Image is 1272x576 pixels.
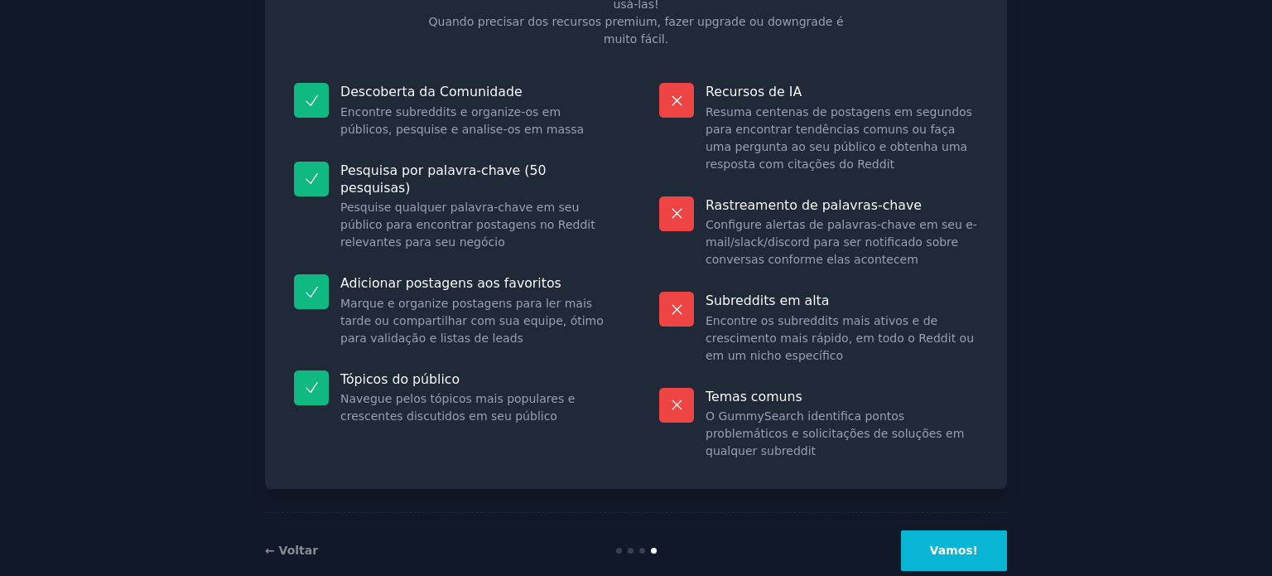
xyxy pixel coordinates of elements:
font: Vamos! [930,544,978,557]
font: Configure alertas de palavras-chave em seu e-mail/slack/discord para ser notificado sobre convers... [706,218,977,266]
font: Pesquise qualquer palavra-chave em seu público para encontrar postagens no Reddit relevantes para... [340,201,595,249]
font: Quando precisar dos recursos premium, fazer upgrade ou downgrade é muito fácil. [429,15,844,46]
font: Navegue pelos tópicos mais populares e crescentes discutidos em seu público [340,392,575,423]
font: O GummySearch identifica pontos problemáticos e solicitações de soluções em qualquer subreddit [706,409,964,457]
font: Temas comuns [706,389,802,404]
a: ← Voltar [265,544,318,557]
font: Adicionar postagens aos favoritos [340,275,561,291]
font: Recursos de IA [706,84,802,99]
button: Vamos! [901,530,1007,571]
font: Marque e organize postagens para ler mais tarde ou compartilhar com sua equipe, ótimo para valida... [340,297,604,345]
font: Encontre subreddits e organize-os em públicos, pesquise e analise-os em massa [340,105,584,136]
font: Rastreamento de palavras-chave [706,197,922,213]
font: Pesquisa por palavra-chave (50 pesquisas) [340,162,546,196]
font: Descoberta da Comunidade [340,84,523,99]
font: Tópicos do público [340,371,460,387]
font: Encontre os subreddits mais ativos e de crescimento mais rápido, em todo o Reddit ou em um nicho ... [706,314,974,362]
font: Subreddits em alta [706,293,829,308]
font: Resuma centenas de postagens em segundos para encontrar tendências comuns ou faça uma pergunta ao... [706,105,972,171]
